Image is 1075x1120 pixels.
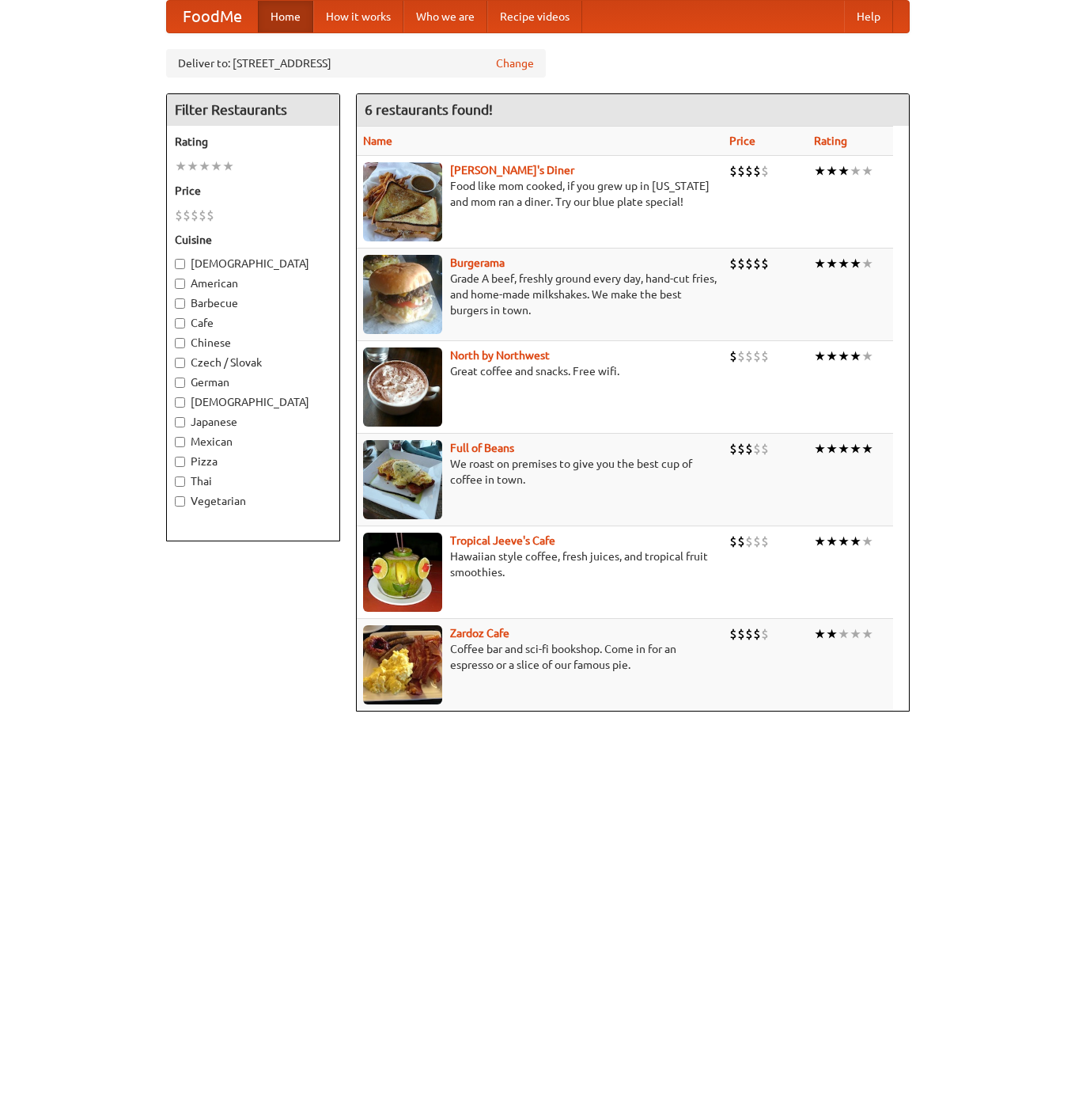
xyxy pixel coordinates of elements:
[729,135,755,147] a: Price
[175,374,331,390] label: German
[745,440,753,457] li: $
[861,347,873,365] li: ★
[175,378,185,388] input: German
[175,473,331,489] label: Thai
[258,1,313,32] a: Home
[175,358,185,368] input: Czech / Slovak
[166,49,546,78] div: Deliver to: [STREET_ADDRESS]
[826,162,838,180] li: ★
[753,162,761,180] li: $
[175,454,331,469] label: Pizza
[175,397,185,408] input: [DEMOGRAPHIC_DATA]
[450,442,514,454] a: Full of Beans
[450,627,509,640] a: Zardoz Cafe
[187,158,199,175] li: ★
[850,347,861,365] li: ★
[753,440,761,457] li: $
[363,641,717,673] p: Coffee bar and sci-fi bookshop. Come in for an espresso or a slice of our famous pie.
[450,164,574,177] a: [PERSON_NAME]'s Diner
[814,440,826,457] li: ★
[844,1,893,32] a: Help
[761,255,769,272] li: $
[363,347,442,427] img: north.jpg
[175,493,331,509] label: Vegetarian
[175,298,185,309] input: Barbecue
[175,158,187,175] li: ★
[175,434,331,450] label: Mexican
[363,625,442,704] img: zardoz.jpg
[745,625,753,643] li: $
[403,1,487,32] a: Who we are
[450,534,555,547] a: Tropical Jeeve's Cafe
[365,102,493,117] ng-pluralize: 6 restaurants found!
[175,207,183,224] li: $
[814,135,847,147] a: Rating
[761,625,769,643] li: $
[737,533,745,550] li: $
[175,134,331,150] h5: Rating
[487,1,582,32] a: Recipe videos
[745,162,753,180] li: $
[737,347,745,365] li: $
[761,440,769,457] li: $
[850,440,861,457] li: ★
[761,533,769,550] li: $
[199,158,210,175] li: ★
[826,625,838,643] li: ★
[363,178,717,210] p: Food like mom cooked, if you grew up in [US_STATE] and mom ran a diner. Try our blue plate special!
[729,255,737,272] li: $
[175,318,185,328] input: Cafe
[175,417,185,427] input: Japanese
[826,347,838,365] li: ★
[729,347,737,365] li: $
[861,255,873,272] li: ★
[175,496,185,507] input: Vegetarian
[753,255,761,272] li: $
[450,349,550,362] a: North by Northwest
[850,255,861,272] li: ★
[206,207,214,224] li: $
[850,162,861,180] li: ★
[175,256,331,271] label: [DEMOGRAPHIC_DATA]
[363,363,717,379] p: Great coffee and snacks. Free wifi.
[210,158,222,175] li: ★
[814,255,826,272] li: ★
[175,259,185,269] input: [DEMOGRAPHIC_DATA]
[814,625,826,643] li: ★
[175,394,331,410] label: [DEMOGRAPHIC_DATA]
[363,456,717,488] p: We roast on premises to give you the best cup of coffee in town.
[838,255,850,272] li: ★
[850,533,861,550] li: ★
[761,162,769,180] li: $
[838,347,850,365] li: ★
[814,347,826,365] li: ★
[838,440,850,457] li: ★
[167,94,339,126] h4: Filter Restaurants
[363,549,717,580] p: Hawaiian style coffee, fresh juices, and tropical fruit smoothies.
[183,207,191,224] li: $
[826,533,838,550] li: ★
[363,162,442,241] img: sallys.jpg
[861,440,873,457] li: ★
[737,162,745,180] li: $
[450,256,505,269] a: Burgerama
[729,440,737,457] li: $
[175,457,185,467] input: Pizza
[826,440,838,457] li: ★
[313,1,403,32] a: How it works
[737,255,745,272] li: $
[175,414,331,430] label: Japanese
[363,135,392,147] a: Name
[363,533,442,612] img: jeeves.jpg
[861,533,873,550] li: ★
[737,440,745,457] li: $
[175,275,331,291] label: American
[753,533,761,550] li: $
[363,255,442,334] img: burgerama.jpg
[838,162,850,180] li: ★
[175,355,331,370] label: Czech / Slovak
